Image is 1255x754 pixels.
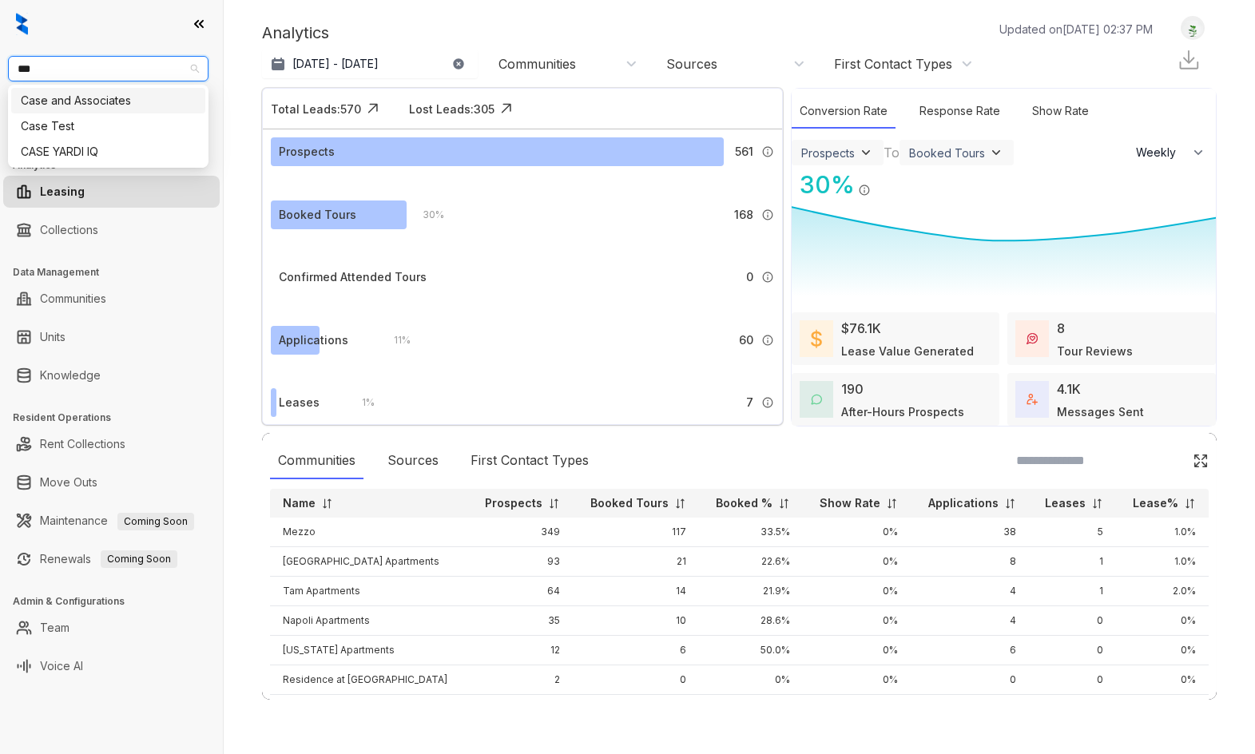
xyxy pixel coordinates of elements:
[378,331,411,349] div: 11 %
[573,577,699,606] td: 14
[1045,495,1086,511] p: Leases
[803,518,911,547] td: 0%
[40,612,70,644] a: Team
[468,665,573,695] td: 2
[40,650,83,682] a: Voice AI
[803,606,911,636] td: 0%
[463,442,597,479] div: First Contact Types
[407,206,444,224] div: 30 %
[270,636,468,665] td: [US_STATE] Apartments
[746,268,753,286] span: 0
[270,442,363,479] div: Communities
[1133,495,1178,511] p: Lease%
[699,665,803,695] td: 0%
[911,577,1029,606] td: 4
[909,146,985,160] div: Booked Tours
[834,55,952,73] div: First Contact Types
[270,665,468,695] td: Residence at [GEOGRAPHIC_DATA]
[573,547,699,577] td: 21
[40,543,177,575] a: RenewalsComing Soon
[871,169,895,193] img: Click Icon
[11,139,205,165] div: CASE YARDI IQ
[11,88,205,113] div: Case and Associates
[674,498,686,510] img: sorting
[279,331,348,349] div: Applications
[548,498,560,510] img: sorting
[468,547,573,577] td: 93
[1004,498,1016,510] img: sorting
[735,143,753,161] span: 561
[279,143,335,161] div: Prospects
[40,176,85,208] a: Leasing
[361,97,385,121] img: Click Icon
[283,495,316,511] p: Name
[270,577,468,606] td: Tam Apartments
[3,283,220,315] li: Communities
[3,176,220,208] li: Leasing
[270,547,468,577] td: [GEOGRAPHIC_DATA] Apartments
[3,505,220,537] li: Maintenance
[13,411,223,425] h3: Resident Operations
[1029,636,1116,665] td: 0
[40,214,98,246] a: Collections
[1126,138,1216,167] button: Weekly
[1057,379,1081,399] div: 4.1K
[1182,20,1204,37] img: UserAvatar
[21,92,196,109] div: Case and Associates
[1116,636,1209,665] td: 0%
[1136,145,1185,161] span: Weekly
[40,428,125,460] a: Rent Collections
[3,543,220,575] li: Renewals
[468,518,573,547] td: 349
[468,636,573,665] td: 12
[16,13,28,35] img: logo
[699,518,803,547] td: 33.5%
[409,101,494,117] div: Lost Leads: 305
[573,518,699,547] td: 117
[379,442,447,479] div: Sources
[699,577,803,606] td: 21.9%
[1159,454,1173,467] img: SearchIcon
[761,334,774,347] img: Info
[761,396,774,409] img: Info
[573,665,699,695] td: 0
[716,495,772,511] p: Booked %
[279,206,356,224] div: Booked Tours
[573,636,699,665] td: 6
[270,606,468,636] td: Napoli Apartments
[21,117,196,135] div: Case Test
[999,21,1153,38] p: Updated on [DATE] 02:37 PM
[11,113,205,139] div: Case Test
[911,518,1029,547] td: 38
[573,695,699,724] td: 0
[1029,547,1116,577] td: 1
[746,394,753,411] span: 7
[911,665,1029,695] td: 0
[1027,394,1038,405] img: TotalFum
[40,466,97,498] a: Move Outs
[3,650,220,682] li: Voice AI
[801,146,855,160] div: Prospects
[1184,498,1196,510] img: sorting
[21,143,196,161] div: CASE YARDI IQ
[40,321,66,353] a: Units
[1029,695,1116,724] td: 0
[841,379,864,399] div: 190
[3,466,220,498] li: Move Outs
[262,21,329,45] p: Analytics
[761,145,774,158] img: Info
[494,97,518,121] img: Click Icon
[3,359,220,391] li: Knowledge
[1057,403,1144,420] div: Messages Sent
[1027,333,1038,344] img: TourReviews
[279,268,427,286] div: Confirmed Attended Tours
[270,695,468,724] td: Residence at [GEOGRAPHIC_DATA]
[928,495,999,511] p: Applications
[1116,665,1209,695] td: 0%
[101,550,177,568] span: Coming Soon
[858,145,874,161] img: ViewFilterArrow
[1116,606,1209,636] td: 0%
[666,55,717,73] div: Sources
[1029,577,1116,606] td: 1
[803,547,911,577] td: 0%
